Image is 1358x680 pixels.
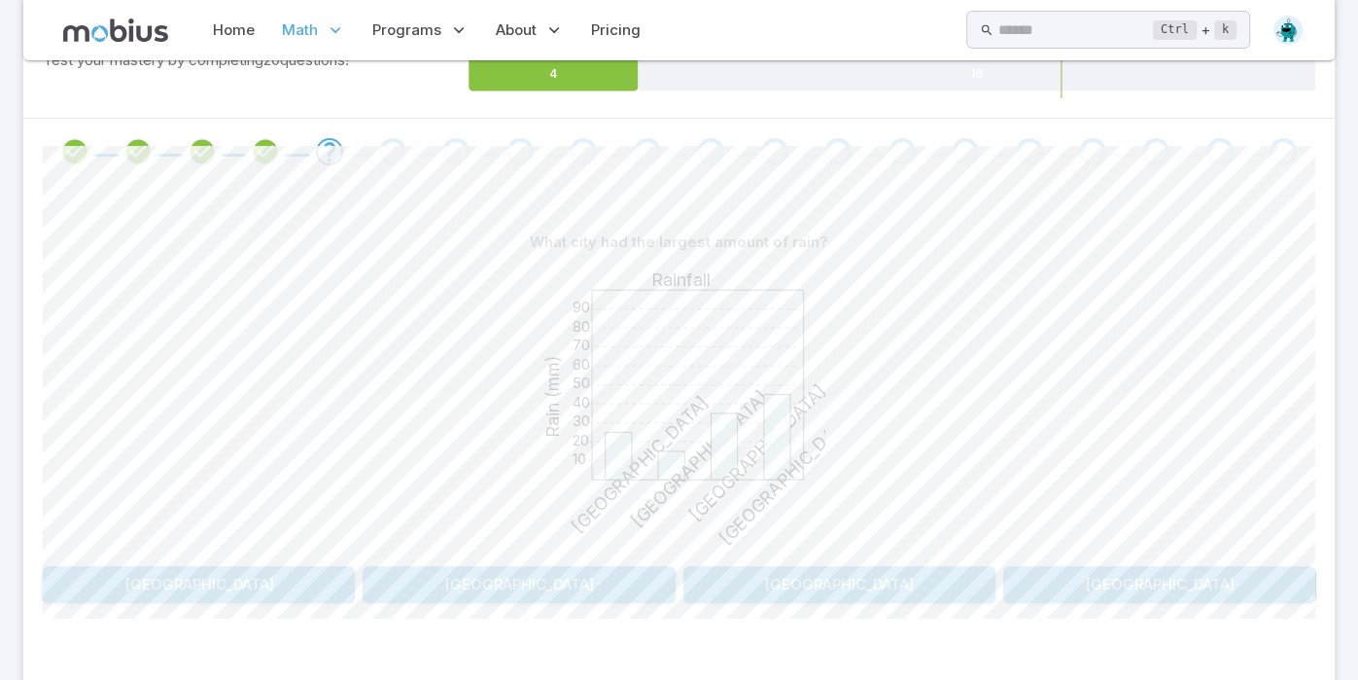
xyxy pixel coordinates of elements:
div: Go to the next question [442,138,470,165]
div: Review your answer [252,138,279,165]
div: Go to the next question [316,138,343,165]
text: [GEOGRAPHIC_DATA] [568,392,712,536]
text: 60 [572,355,589,374]
div: Go to the next question [824,138,852,165]
text: 40 [572,393,589,412]
div: Go to the next question [1206,138,1234,165]
div: + [1153,18,1236,42]
span: Math [282,19,318,41]
a: Pricing [585,8,646,53]
button: [GEOGRAPHIC_DATA] [363,566,675,603]
text: Rain (mm) [542,355,563,438]
div: Go to the next question [952,138,979,165]
div: Go to the next question [761,138,788,165]
div: Go to the next question [1270,138,1297,165]
kbd: Ctrl [1153,20,1197,40]
p: Test your mastery by completing 20 questions! [43,50,465,71]
div: Go to the next question [506,138,534,165]
button: [GEOGRAPHIC_DATA] [43,566,355,603]
button: [GEOGRAPHIC_DATA] [1003,566,1315,603]
div: Review your answer [124,138,152,165]
div: Go to the next question [570,138,597,165]
img: octagon.svg [1273,16,1303,45]
div: Go to the next question [379,138,406,165]
text: 70 [572,336,589,354]
div: Go to the next question [1079,138,1106,165]
text: [GEOGRAPHIC_DATA] [684,380,828,524]
div: Review your answer [189,138,216,165]
text: 90 [572,298,589,316]
text: 10 [572,449,585,468]
text: 30 [572,412,589,430]
p: What city had the largest amount of rain? [530,232,828,253]
text: 80 [572,317,589,336]
button: [GEOGRAPHIC_DATA] [683,566,995,603]
span: Programs [372,19,441,41]
div: Go to the next question [1142,138,1169,165]
text: [GEOGRAPHIC_DATA] [714,404,858,548]
div: Go to the next question [634,138,661,165]
text: Rainfall [650,269,710,290]
div: Review your answer [61,138,88,165]
div: Go to the next question [1016,138,1043,165]
a: Home [207,8,261,53]
text: 50 [572,374,589,392]
div: Go to the next question [697,138,724,165]
text: [GEOGRAPHIC_DATA] [626,386,770,530]
kbd: k [1214,20,1236,40]
text: 20 [572,431,588,449]
div: Go to the next question [888,138,916,165]
span: About [496,19,537,41]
